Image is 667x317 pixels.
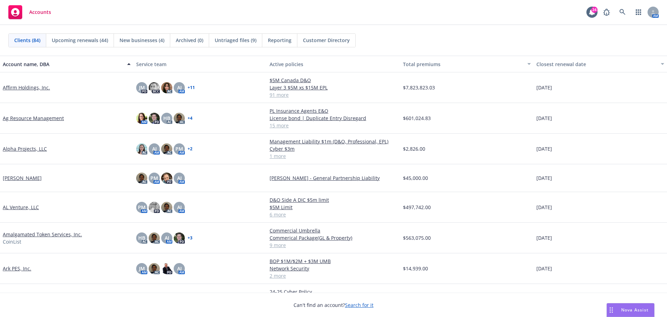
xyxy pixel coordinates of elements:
[270,138,397,145] a: Management Liability $1m (D&O, Professional, EPL)
[3,114,64,122] a: Ag Resource Management
[188,236,192,240] a: + 3
[177,204,182,211] span: AJ
[536,145,552,152] span: [DATE]
[270,152,397,160] a: 1 more
[270,174,397,182] a: [PERSON_NAME] - General Partnership Liability
[163,114,170,122] span: HB
[149,263,160,274] img: photo
[177,84,182,91] span: AJ
[632,5,645,19] a: Switch app
[139,84,145,91] span: JM
[270,61,397,68] div: Active policies
[188,147,192,151] a: + 2
[536,174,552,182] span: [DATE]
[270,107,397,114] a: PL Insurance Agents E&O
[536,114,552,122] span: [DATE]
[270,84,397,91] a: Layer 3 $5M xs $15M EPL
[270,77,397,84] a: $5M Canada D&O
[150,174,158,182] span: PM
[600,5,614,19] a: Report a Bug
[536,265,552,272] span: [DATE]
[270,114,397,122] a: License bond | Duplicate Entry Disregard
[3,265,31,272] a: Ark PES, Inc.
[270,204,397,211] a: $5M Limit
[607,303,654,317] button: Nova Assist
[136,173,147,184] img: photo
[161,173,172,184] img: photo
[6,2,54,22] a: Accounts
[149,113,160,124] img: photo
[536,234,552,241] span: [DATE]
[270,234,397,241] a: Commerical Package(GL & Property)
[3,174,42,182] a: [PERSON_NAME]
[161,82,172,93] img: photo
[177,265,182,272] span: AJ
[270,257,397,265] a: BOP $1M/$2M + $3M UMB
[270,227,397,234] a: Commercial Umbrella
[174,113,185,124] img: photo
[149,82,160,93] img: photo
[3,204,39,211] a: AL Venture, LLC
[403,114,431,122] span: $601,024.83
[3,145,47,152] a: Alpha Projects, LLC
[175,145,183,152] span: PM
[14,37,40,44] span: Clients (84)
[120,37,164,44] span: New businesses (4)
[536,204,552,211] span: [DATE]
[536,84,552,91] span: [DATE]
[345,302,373,308] a: Search for it
[3,61,123,68] div: Account name, DBA
[270,288,397,295] a: 24-25 Cyber Policy
[536,61,657,68] div: Closest renewal date
[149,232,160,244] img: photo
[138,234,145,241] span: HB
[294,301,373,309] span: Can't find an account?
[3,231,82,238] a: Amalgamated Token Services, Inc.
[3,84,50,91] a: Affirm Holdings, Inc.
[621,307,649,313] span: Nova Assist
[270,196,397,204] a: D&O Side A DIC $5m limit
[270,122,397,129] a: 15 more
[138,204,146,211] span: PM
[267,56,400,72] button: Active policies
[400,56,534,72] button: Total premiums
[149,202,160,213] img: photo
[161,143,172,154] img: photo
[607,303,616,317] div: Drag to move
[139,265,145,272] span: JM
[403,145,425,152] span: $2,826.00
[270,241,397,249] a: 9 more
[591,7,598,13] div: 24
[136,61,264,68] div: Service team
[29,9,51,15] span: Accounts
[270,91,397,98] a: 91 more
[270,211,397,218] a: 6 more
[161,202,172,213] img: photo
[188,116,192,120] a: + 4
[403,61,523,68] div: Total premiums
[3,238,21,245] span: CoinList
[403,204,431,211] span: $497,742.00
[303,37,350,44] span: Customer Directory
[403,84,435,91] span: $7,823,823.03
[133,56,267,72] button: Service team
[403,234,431,241] span: $563,075.00
[270,272,397,279] a: 2 more
[176,37,203,44] span: Archived (0)
[136,113,147,124] img: photo
[152,145,157,152] span: AJ
[52,37,108,44] span: Upcoming renewals (44)
[534,56,667,72] button: Closest renewal date
[161,263,172,274] img: photo
[270,145,397,152] a: Cyber $3m
[188,86,195,90] a: + 11
[403,174,428,182] span: $45,000.00
[177,174,182,182] span: AJ
[270,265,397,272] a: Network Security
